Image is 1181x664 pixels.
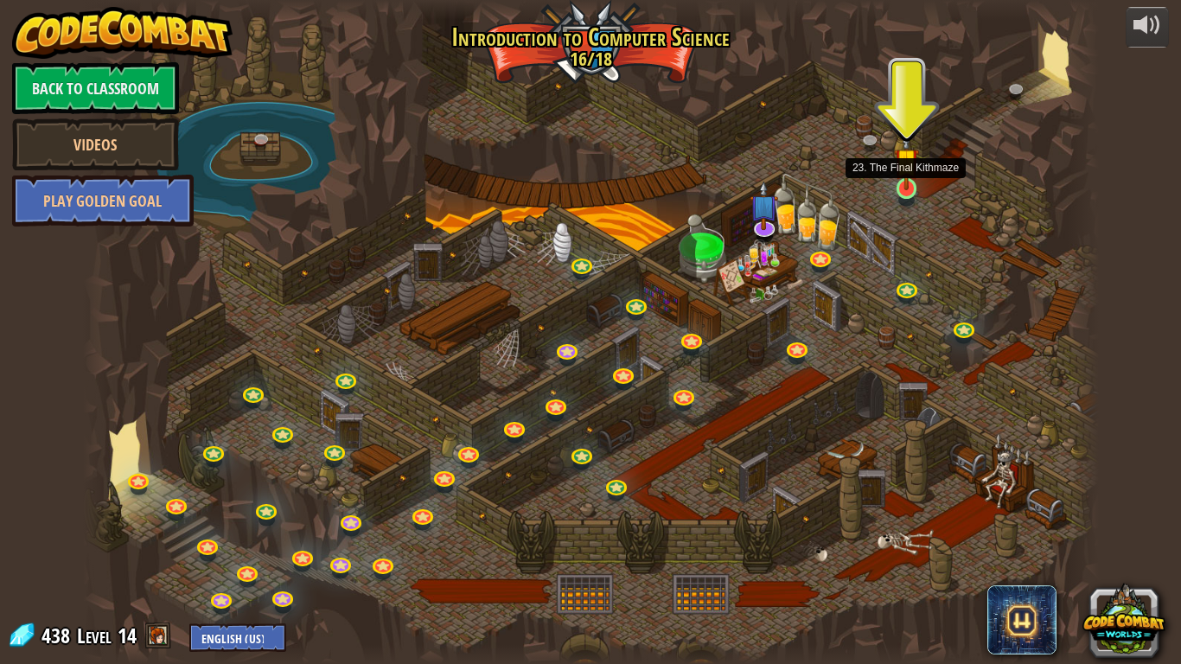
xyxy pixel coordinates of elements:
img: level-banner-started.png [894,131,920,190]
span: 14 [118,622,137,649]
a: Play Golden Goal [12,175,194,227]
span: Level [77,622,112,650]
a: Back to Classroom [12,62,179,114]
span: 438 [41,622,75,649]
button: Adjust volume [1126,7,1169,48]
img: level-banner-unstarted-subscriber.png [750,182,779,231]
img: CodeCombat - Learn how to code by playing a game [12,7,233,59]
a: Videos [12,118,179,170]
